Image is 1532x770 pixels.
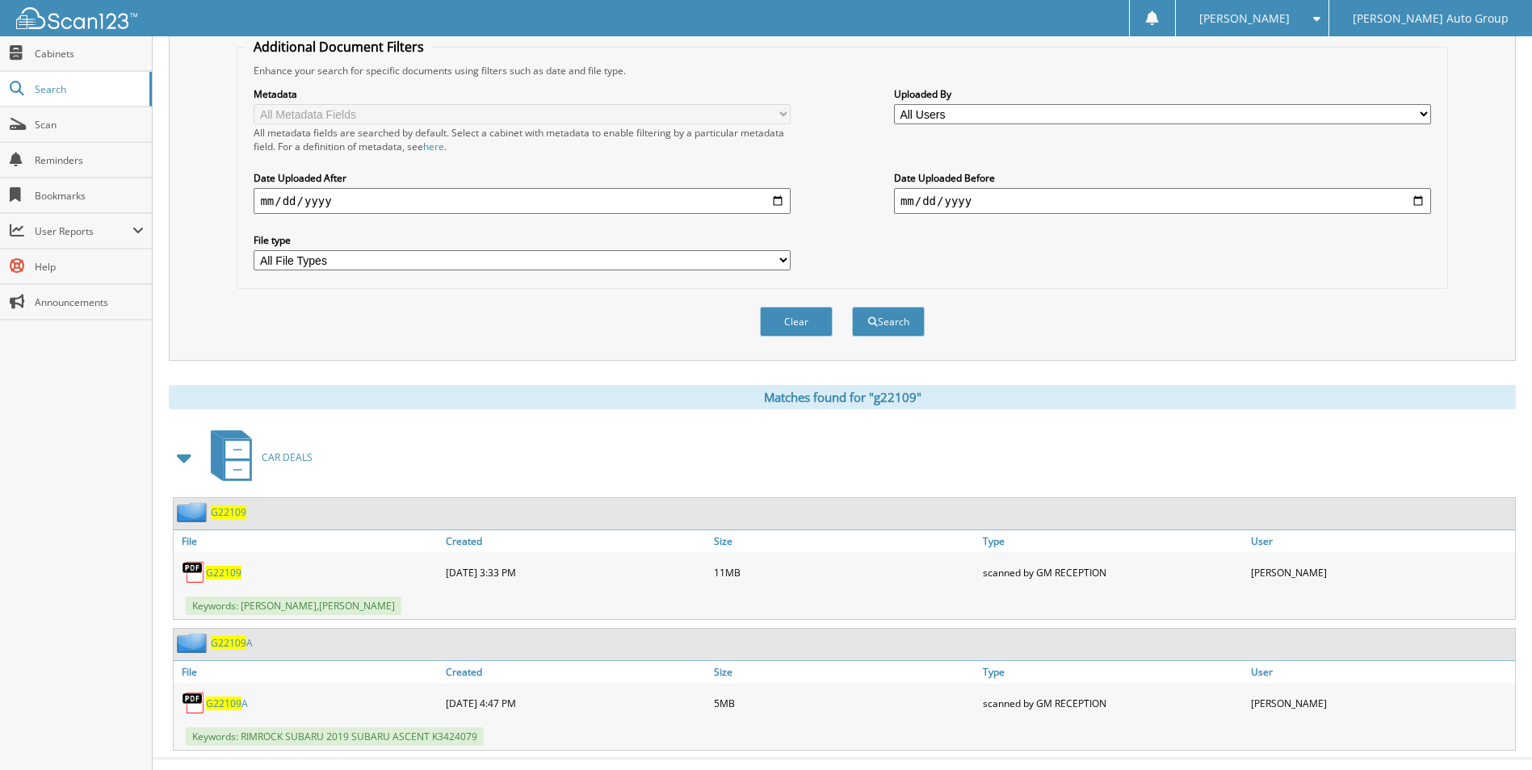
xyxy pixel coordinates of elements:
[246,38,432,56] legend: Additional Document Filters
[35,118,144,132] span: Scan
[1247,661,1515,683] a: User
[894,171,1431,185] label: Date Uploaded Before
[169,385,1516,409] div: Matches found for "g22109"
[16,7,137,29] img: scan123-logo-white.svg
[760,307,833,337] button: Clear
[174,661,442,683] a: File
[35,189,144,203] span: Bookmarks
[177,502,211,522] img: folder2.png
[979,530,1247,552] a: Type
[211,505,246,519] a: G22109
[35,153,144,167] span: Reminders
[206,566,241,580] a: G22109
[979,661,1247,683] a: Type
[710,530,978,552] a: Size
[186,727,484,746] span: Keywords: RIMROCK SUBARU 2019 SUBARU ASCENT K3424079
[979,556,1247,588] div: scanned by GM RECEPTION
[35,260,144,274] span: Help
[246,64,1438,77] div: Enhance your search for specific documents using filters such as date and file type.
[262,450,313,464] span: CAR DEALS
[254,171,791,185] label: Date Uploaded After
[1353,14,1509,23] span: [PERSON_NAME] Auto Group
[182,691,206,715] img: PDF.png
[1247,556,1515,588] div: [PERSON_NAME]
[211,636,246,650] span: G22109
[979,687,1247,719] div: scanned by GM RECEPTION
[211,636,253,650] a: G22109A
[35,224,132,238] span: User Reports
[852,307,925,337] button: Search
[201,425,313,489] a: CAR DEALS
[442,687,710,719] div: [DATE] 4:47 PM
[710,687,978,719] div: 5MB
[206,697,248,710] a: G22109A
[1199,14,1290,23] span: [PERSON_NAME]
[35,82,141,96] span: Search
[182,560,206,584] img: PDF.png
[1247,530,1515,552] a: User
[442,556,710,588] div: [DATE] 3:33 PM
[894,87,1431,101] label: Uploaded By
[423,140,444,153] a: here
[894,188,1431,214] input: end
[35,47,144,61] span: Cabinets
[710,661,978,683] a: Size
[254,188,791,214] input: start
[442,530,710,552] a: Created
[174,530,442,552] a: File
[206,697,241,710] span: G22109
[1451,693,1532,770] iframe: Chat Widget
[1247,687,1515,719] div: [PERSON_NAME]
[442,661,710,683] a: Created
[254,126,791,153] div: All metadata fields are searched by default. Select a cabinet with metadata to enable filtering b...
[710,556,978,588] div: 11MB
[186,596,401,615] span: Keywords: [PERSON_NAME],[PERSON_NAME]
[254,233,791,247] label: File type
[254,87,791,101] label: Metadata
[35,295,144,309] span: Announcements
[177,633,211,653] img: folder2.png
